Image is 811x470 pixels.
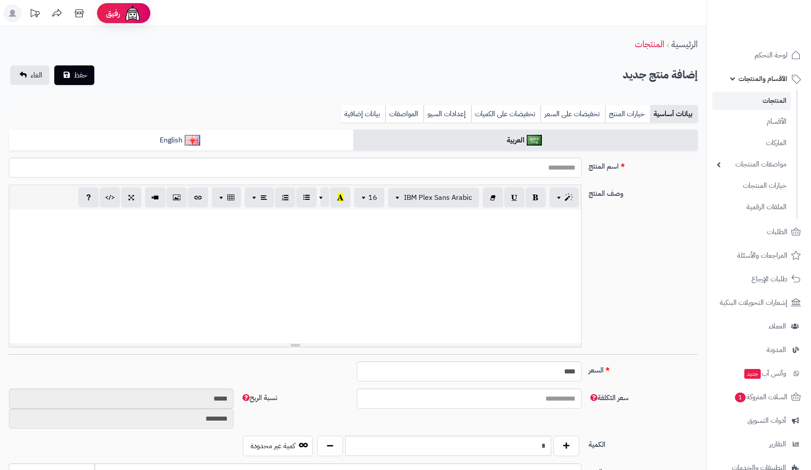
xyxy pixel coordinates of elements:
span: IBM Plex Sans Arabic [404,192,472,203]
a: المواصفات [385,105,424,123]
a: المنتجات [712,92,791,110]
a: تحديثات المنصة [24,4,46,24]
label: وصف المنتج [585,185,701,199]
span: 1 [735,393,746,402]
span: أدوات التسويق [747,414,786,427]
img: ai-face.png [124,4,141,22]
a: تخفيضات على الكميات [471,105,541,123]
span: سعر التكلفة [589,393,629,403]
img: English [185,135,200,146]
a: طلبات الإرجاع [712,268,806,290]
a: English [9,130,353,151]
a: إشعارات التحويلات البنكية [712,292,806,313]
span: العملاء [769,320,786,332]
a: بيانات إضافية [341,105,385,123]
span: طلبات الإرجاع [751,273,787,285]
span: وآتس آب [743,367,786,380]
a: السلات المتروكة1 [712,386,806,408]
span: التقارير [769,438,786,450]
a: المنتجات [635,37,664,51]
a: الملفات الرقمية [712,198,791,217]
a: الماركات [712,134,791,153]
a: التقارير [712,434,806,455]
button: 16 [354,188,384,207]
a: الغاء [10,65,49,85]
h2: إضافة منتج جديد [623,66,698,84]
img: logo-2.png [750,24,803,42]
span: المراجعات والأسئلة [737,249,787,262]
a: خيارات المنتج [605,105,650,123]
span: لوحة التحكم [755,49,787,61]
a: المدونة [712,339,806,361]
span: رفيق [106,8,120,19]
label: السعر [585,361,701,376]
span: الغاء [31,70,42,81]
a: تخفيضات على السعر [541,105,605,123]
a: إعدادات السيو [424,105,471,123]
a: الأقسام [712,112,791,131]
span: 16 [368,192,377,203]
a: العربية [353,130,698,151]
span: نسبة الربح [241,393,277,403]
a: خيارات المنتجات [712,176,791,195]
span: المدونة [767,344,786,356]
span: الطلبات [767,226,787,238]
button: حفظ [54,65,94,85]
label: الكمية [585,436,701,450]
a: العملاء [712,316,806,337]
span: السلات المتروكة [734,391,787,403]
label: اسم المنتج [585,158,701,172]
a: وآتس آبجديد [712,363,806,384]
button: IBM Plex Sans Arabic [388,188,479,207]
span: إشعارات التحويلات البنكية [720,296,787,309]
span: الأقسام والمنتجات [738,73,787,85]
a: الرئيسية [671,37,698,51]
a: مواصفات المنتجات [712,155,791,174]
a: الطلبات [712,221,806,243]
img: العربية [527,135,542,146]
a: بيانات أساسية [650,105,698,123]
span: حفظ [74,70,87,81]
a: أدوات التسويق [712,410,806,431]
a: المراجعات والأسئلة [712,245,806,266]
a: لوحة التحكم [712,45,806,66]
span: جديد [744,369,761,379]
